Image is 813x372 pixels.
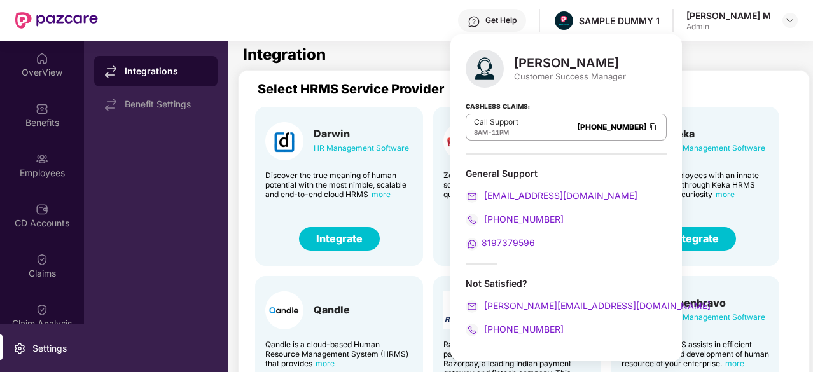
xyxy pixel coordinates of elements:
p: Call Support [474,117,518,127]
div: Zoho People is a cloud-based HR software crafted to nurture employees, quickly adapt to changes [443,170,591,199]
div: SAMPLE DUMMY 1 [579,15,660,27]
span: [PHONE_NUMBER] [482,214,564,224]
img: Card Logo [443,122,482,160]
div: Qandle is a cloud-based Human Resource Management System (HRMS) that provides [265,340,413,368]
div: Qandle [314,303,350,316]
div: HR Management Software [670,310,765,324]
button: Integrate [299,227,380,251]
img: Card Logo [265,122,303,160]
span: [PERSON_NAME][EMAIL_ADDRESS][DOMAIN_NAME] [482,300,711,311]
div: Not Satisfied? [466,277,667,289]
img: svg+xml;base64,PHN2ZyB4bWxucz0iaHR0cDovL3d3dy53My5vcmcvMjAwMC9zdmciIHdpZHRoPSIyMCIgaGVpZ2h0PSIyMC... [466,214,478,226]
div: Settings [29,342,71,355]
span: 8197379596 [482,237,535,248]
h1: Integration [243,47,326,62]
div: Customer Success Manager [514,71,626,82]
img: svg+xml;base64,PHN2ZyBpZD0iRHJvcGRvd24tMzJ4MzIiIHhtbG5zPSJodHRwOi8vd3d3LnczLm9yZy8yMDAwL3N2ZyIgd2... [785,15,795,25]
span: more [725,359,744,368]
strong: Cashless Claims: [466,99,530,113]
div: Integrations [125,65,207,78]
span: more [716,189,735,199]
a: [PHONE_NUMBER] [577,122,647,132]
a: [PHONE_NUMBER] [466,324,564,334]
div: Delight your employees with an innate user experience through Keka HRMS that piques their curiosity [622,170,769,199]
div: HR Management Software [670,141,765,155]
img: svg+xml;base64,PHN2ZyB4bWxucz0iaHR0cDovL3d3dy53My5vcmcvMjAwMC9zdmciIHdpZHRoPSIxNy44MzIiIGhlaWdodD... [104,99,117,111]
div: Openbravo [670,296,765,309]
img: svg+xml;base64,PHN2ZyBpZD0iRW1wbG95ZWVzIiB4bWxucz0iaHR0cDovL3d3dy53My5vcmcvMjAwMC9zdmciIHdpZHRoPS... [36,153,48,165]
img: New Pazcare Logo [15,12,98,29]
div: HR Management Software [314,141,409,155]
img: svg+xml;base64,PHN2ZyB4bWxucz0iaHR0cDovL3d3dy53My5vcmcvMjAwMC9zdmciIHdpZHRoPSIyMCIgaGVpZ2h0PSIyMC... [466,238,478,251]
img: svg+xml;base64,PHN2ZyB4bWxucz0iaHR0cDovL3d3dy53My5vcmcvMjAwMC9zdmciIHhtbG5zOnhsaW5rPSJodHRwOi8vd3... [466,50,504,88]
span: [EMAIL_ADDRESS][DOMAIN_NAME] [482,190,637,201]
img: svg+xml;base64,PHN2ZyB4bWxucz0iaHR0cDovL3d3dy53My5vcmcvMjAwMC9zdmciIHdpZHRoPSIyMCIgaGVpZ2h0PSIyMC... [466,300,478,313]
img: Card Logo [443,291,482,329]
div: Get Help [485,15,517,25]
div: General Support [466,167,667,251]
img: Pazcare_Alternative_logo-01-01.png [555,11,573,30]
span: more [372,189,391,199]
div: Keka [670,127,765,140]
img: svg+xml;base64,PHN2ZyBpZD0iU2V0dGluZy0yMHgyMCIgeG1sbnM9Imh0dHA6Ly93d3cudzMub3JnLzIwMDAvc3ZnIiB3aW... [13,342,26,355]
a: [PERSON_NAME][EMAIL_ADDRESS][DOMAIN_NAME] [466,300,711,311]
span: 11PM [492,128,509,136]
img: Card Logo [265,291,303,329]
div: Discover the true meaning of human potential with the most nimble, scalable and end-to-end cloud ... [265,170,413,199]
a: [EMAIL_ADDRESS][DOMAIN_NAME] [466,190,637,201]
img: svg+xml;base64,PHN2ZyBpZD0iSG9tZSIgeG1sbnM9Imh0dHA6Ly93d3cudzMub3JnLzIwMDAvc3ZnIiB3aWR0aD0iMjAiIG... [36,52,48,65]
div: [PERSON_NAME] M [686,10,771,22]
div: [PERSON_NAME] [514,55,626,71]
div: Benefit Settings [125,99,207,109]
div: - [474,127,518,137]
button: Integrate [655,227,736,251]
div: General Support [466,167,667,179]
span: 8AM [474,128,488,136]
span: more [316,359,335,368]
img: Clipboard Icon [648,121,658,132]
img: svg+xml;base64,PHN2ZyBpZD0iSGVscC0zMngzMiIgeG1sbnM9Imh0dHA6Ly93d3cudzMub3JnLzIwMDAvc3ZnIiB3aWR0aD... [468,15,480,28]
span: [PHONE_NUMBER] [482,324,564,334]
img: svg+xml;base64,PHN2ZyB4bWxucz0iaHR0cDovL3d3dy53My5vcmcvMjAwMC9zdmciIHdpZHRoPSIxNy44MzIiIGhlaWdodD... [104,65,117,78]
div: Darwin [314,127,409,140]
img: svg+xml;base64,PHN2ZyBpZD0iQmVuZWZpdHMiIHhtbG5zPSJodHRwOi8vd3d3LnczLm9yZy8yMDAwL3N2ZyIgd2lkdGg9Ij... [36,102,48,115]
div: Admin [686,22,771,32]
img: svg+xml;base64,PHN2ZyB4bWxucz0iaHR0cDovL3d3dy53My5vcmcvMjAwMC9zdmciIHdpZHRoPSIyMCIgaGVpZ2h0PSIyMC... [466,190,478,203]
a: 8197379596 [466,237,535,248]
img: svg+xml;base64,PHN2ZyBpZD0iQ2xhaW0iIHhtbG5zPSJodHRwOi8vd3d3LnczLm9yZy8yMDAwL3N2ZyIgd2lkdGg9IjIwIi... [36,303,48,316]
img: svg+xml;base64,PHN2ZyB4bWxucz0iaHR0cDovL3d3dy53My5vcmcvMjAwMC9zdmciIHdpZHRoPSIyMCIgaGVpZ2h0PSIyMC... [466,324,478,336]
div: Openbravo HRMS assists in efficient management and development of human resource of your enterprise. [622,340,769,368]
div: Not Satisfied? [466,277,667,336]
img: svg+xml;base64,PHN2ZyBpZD0iQ2xhaW0iIHhtbG5zPSJodHRwOi8vd3d3LnczLm9yZy8yMDAwL3N2ZyIgd2lkdGg9IjIwIi... [36,253,48,266]
img: svg+xml;base64,PHN2ZyBpZD0iQ0RfQWNjb3VudHMiIGRhdGEtbmFtZT0iQ0QgQWNjb3VudHMiIHhtbG5zPSJodHRwOi8vd3... [36,203,48,216]
a: [PHONE_NUMBER] [466,214,564,224]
